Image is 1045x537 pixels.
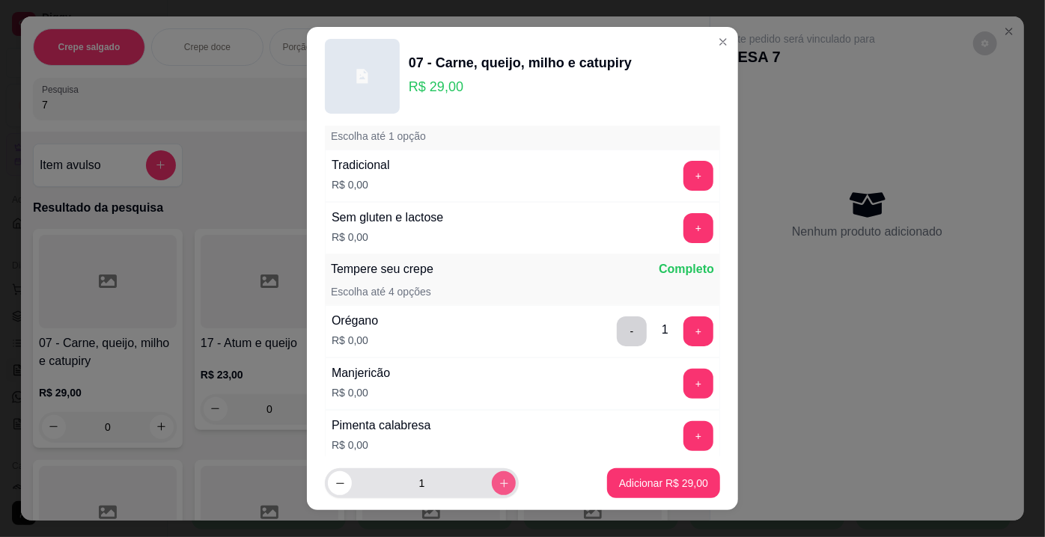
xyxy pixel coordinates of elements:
p: R$ 0,00 [332,333,378,348]
p: Escolha até 4 opções [331,284,431,299]
div: Orégano [332,312,378,330]
div: 07 - Carne, queijo, milho e catupiry [409,52,632,73]
div: Pimenta calabresa [332,417,431,435]
button: add [683,161,713,191]
p: Completo [659,260,714,278]
p: R$ 0,00 [332,230,443,245]
button: delete [617,316,647,346]
p: R$ 0,00 [332,177,390,192]
div: Sem gluten e lactose [332,209,443,227]
p: R$ 0,00 [332,438,431,452]
button: add [683,421,713,451]
button: add [683,369,713,399]
p: Escolha até 1 opção [331,129,426,144]
button: add [683,213,713,243]
button: Adicionar R$ 29,00 [607,468,720,498]
button: Close [711,30,735,54]
div: 1 [662,321,668,339]
button: decrease-product-quantity [328,471,352,495]
p: Adicionar R$ 29,00 [619,476,708,491]
button: increase-product-quantity [492,471,516,495]
p: Tempere seu crepe [331,260,433,278]
p: R$ 29,00 [409,76,632,97]
div: Tradicional [332,156,390,174]
div: Manjericão [332,364,390,382]
p: R$ 0,00 [332,385,390,400]
button: add [683,316,713,346]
